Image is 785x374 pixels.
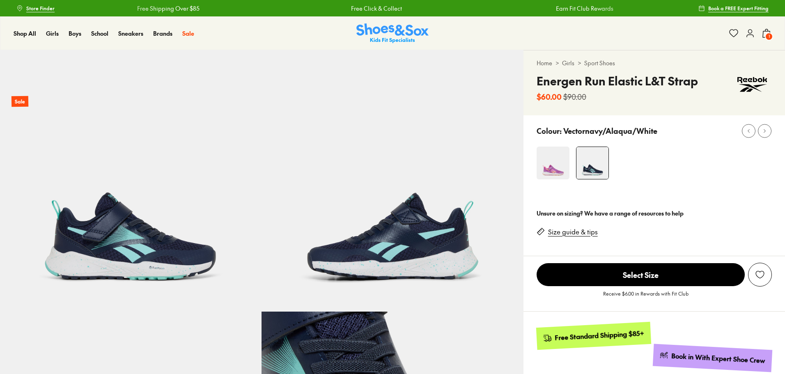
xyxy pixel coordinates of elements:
a: Sport Shoes [584,59,615,67]
a: Home [537,59,552,67]
a: Brands [153,29,172,38]
span: Select Size [537,263,745,286]
a: Store Finder [16,1,55,16]
a: Free Shipping Over $85 [137,4,200,13]
span: Girls [46,29,59,37]
a: Sale [182,29,194,38]
span: Book a FREE Expert Fitting [708,5,769,12]
a: Shop All [14,29,36,38]
span: Store Finder [26,5,55,12]
a: Size guide & tips [548,227,598,236]
span: Brands [153,29,172,37]
a: Boys [69,29,81,38]
a: Girls [46,29,59,38]
s: $90.00 [563,91,586,102]
p: Sale [11,96,28,107]
button: Select Size [537,263,745,287]
b: $60.00 [537,91,562,102]
a: Girls [562,59,574,67]
a: School [91,29,108,38]
p: Receive $6.00 in Rewards with Fit Club [603,290,689,305]
img: 5-540111_1 [262,50,523,312]
img: Vendor logo [732,72,772,97]
h4: Energen Run Elastic L&T Strap [537,72,698,89]
a: Sneakers [118,29,143,38]
a: Book a FREE Expert Fitting [698,1,769,16]
span: Sneakers [118,29,143,37]
div: Free Standard Shipping $85+ [554,329,644,342]
span: Sale [182,29,194,37]
p: Colour: [537,125,562,136]
a: Book in With Expert Shoe Crew [653,344,772,372]
p: Vectornavy/Alaqua/White [563,125,657,136]
button: Add to Wishlist [748,263,772,287]
a: Earn Fit Club Rewards [556,4,613,13]
div: Book in With Expert Shoe Crew [671,351,766,365]
a: Free Standard Shipping $85+ [536,322,651,350]
div: Unsure on sizing? We have a range of resources to help [537,209,772,218]
button: 1 [762,24,771,42]
span: 1 [765,32,773,41]
img: SNS_Logo_Responsive.svg [356,23,429,44]
div: > > [537,59,772,67]
img: 4-533872_1 [537,147,569,179]
span: School [91,29,108,37]
span: Boys [69,29,81,37]
span: Shop All [14,29,36,37]
a: Free Click & Collect [351,4,402,13]
img: 4-540110_1 [576,147,608,179]
a: Shoes & Sox [356,23,429,44]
